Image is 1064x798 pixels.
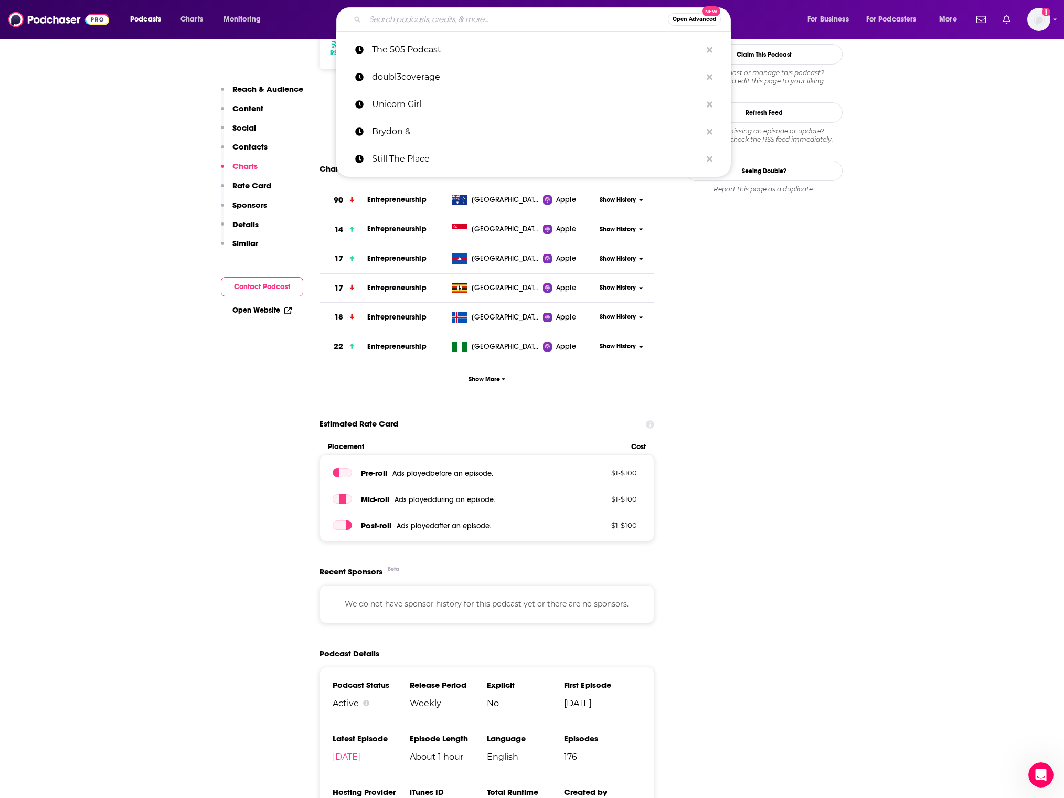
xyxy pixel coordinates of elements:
[600,254,636,263] span: Show History
[123,11,175,28] button: open menu
[668,13,721,26] button: Open AdvancedNew
[597,283,647,292] button: Show History
[866,12,917,27] span: For Podcasters
[328,442,622,451] span: Placement
[232,103,263,113] p: Content
[556,195,576,205] span: Apple
[224,12,261,27] span: Monitoring
[429,161,487,177] h2: Platforms
[221,219,259,239] button: Details
[221,277,303,296] button: Contact Podcast
[569,495,637,503] p: $ 1 - $ 100
[556,312,576,323] span: Apple
[859,11,932,28] button: open menu
[472,253,540,264] span: Cambodia
[685,69,843,86] div: Claim and edit this page to your liking.
[330,49,342,57] h3: RSS
[221,161,258,180] button: Charts
[1027,8,1050,31] span: Logged in as antoine.jordan
[600,196,636,205] span: Show History
[410,733,487,743] h3: Episode Length
[320,215,367,244] a: 14
[487,698,564,708] span: No
[564,698,641,708] span: [DATE]
[685,127,843,144] div: Are we missing an episode or update? Use this to check the RSS feed immediately.
[448,224,544,235] a: [GEOGRAPHIC_DATA]
[333,752,360,762] a: [DATE]
[232,306,292,315] a: Open Website
[320,303,367,332] a: 18
[702,6,721,16] span: New
[410,698,487,708] span: Weekly
[543,342,596,352] a: Apple
[1027,8,1050,31] img: User Profile
[333,733,410,743] h3: Latest Episode
[367,225,426,233] a: Entrepreneurship
[972,10,990,28] a: Show notifications dropdown
[388,566,399,572] div: Beta
[543,195,596,205] a: Apple
[807,12,849,27] span: For Business
[410,787,487,797] h3: iTunes ID
[372,63,701,91] p: doubl3coverage
[572,161,640,177] button: open menu
[372,91,701,118] p: Unicorn Girl
[685,69,843,77] span: Do you host or manage this podcast?
[367,254,426,263] a: Entrepreneurship
[320,567,382,577] span: Recent Sponsors
[336,63,731,91] a: doubl3coverage
[600,225,636,234] span: Show History
[998,10,1015,28] a: Show notifications dropdown
[334,341,343,353] h3: 22
[336,36,731,63] a: The 505 Podcast
[543,283,596,293] a: Apple
[597,254,647,263] button: Show History
[232,123,256,133] p: Social
[221,84,303,103] button: Reach & Audience
[367,313,426,322] a: Entrepreneurship
[569,469,637,477] p: $ 1 - $ 100
[487,733,564,743] h3: Language
[685,102,843,123] button: Refresh Feed
[333,787,410,797] h3: Hosting Provider
[410,680,487,690] h3: Release Period
[673,17,716,22] span: Open Advanced
[597,225,647,234] button: Show History
[232,238,258,248] p: Similar
[221,123,256,142] button: Social
[1027,8,1050,31] button: Show profile menu
[543,224,596,235] a: Apple
[367,283,426,292] a: Entrepreneurship
[367,342,426,351] a: Entrepreneurship
[336,145,731,173] a: Still The Place
[600,342,636,351] span: Show History
[564,680,641,690] h3: First Episode
[320,369,654,389] button: Show More
[372,118,701,145] p: Brydon &
[320,332,367,361] a: 22
[320,244,367,273] a: 17
[333,680,410,690] h3: Podcast Status
[556,342,576,352] span: Apple
[367,195,426,204] a: Entrepreneurship
[365,11,668,28] input: Search podcasts, credits, & more...
[1028,762,1054,788] iframe: Intercom live chat
[372,36,701,63] p: The 505 Podcast
[600,283,636,292] span: Show History
[397,522,491,530] span: Ads played after an episode .
[685,185,843,194] div: Report this page as a duplicate.
[232,219,259,229] p: Details
[333,698,410,708] div: Active
[800,11,862,28] button: open menu
[8,9,109,29] a: Podchaser - Follow, Share and Rate Podcasts
[556,224,576,235] span: Apple
[556,253,576,264] span: Apple
[320,648,379,658] h2: Podcast Details
[448,342,544,352] a: [GEOGRAPHIC_DATA]
[221,142,268,161] button: Contacts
